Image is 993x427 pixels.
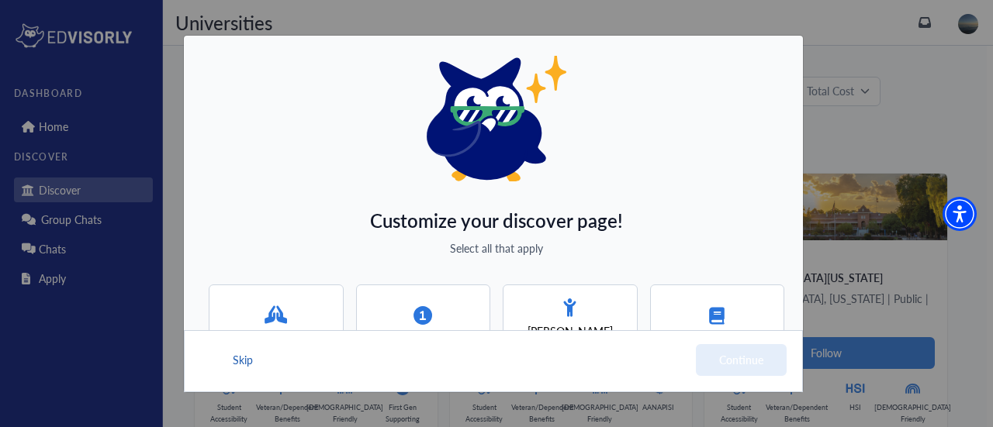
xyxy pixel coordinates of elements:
[943,197,977,231] div: Accessibility Menu
[427,56,566,181] img: eddy logo
[450,240,543,257] span: Select all that apply
[231,344,254,376] button: Skip
[517,323,624,356] span: [PERSON_NAME] Youth
[370,206,623,234] span: Customize your discover page!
